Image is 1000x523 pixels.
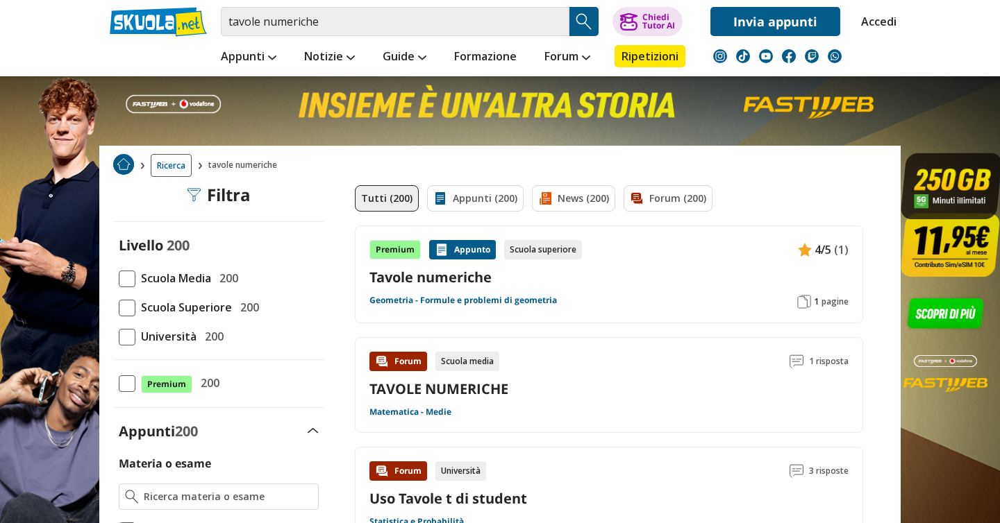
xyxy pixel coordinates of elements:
img: Appunti filtro contenuto [433,191,447,205]
div: Forum [369,461,427,481]
span: tavole numeriche [208,154,283,177]
a: Ricerca [151,154,192,177]
img: Apri e chiudi sezione [308,428,319,434]
div: Premium [369,240,421,259]
div: Università [435,461,486,481]
img: twitch [805,49,819,63]
a: Geometria - Formule e problemi di geometria [369,295,557,306]
img: Appunti contenuto [435,243,449,257]
span: pagine [822,296,849,307]
span: 3 risposte [809,461,849,481]
a: Home [113,154,134,177]
img: Appunti contenuto [798,243,812,257]
span: 200 [175,422,198,440]
a: Formazione [451,45,520,70]
a: Invia appunti [710,7,840,36]
span: Università [135,327,197,345]
div: Scuola superiore [504,240,582,259]
img: News filtro contenuto [538,191,552,205]
img: Cerca appunti, riassunti o versioni [574,11,594,32]
img: youtube [759,49,773,63]
span: Scuola Superiore [135,298,232,316]
span: (1) [834,241,849,259]
input: Ricerca materia o esame [144,490,312,504]
img: Commenti lettura [790,354,803,368]
img: instagram [713,49,727,63]
img: WhatsApp [828,49,842,63]
a: Forum (200) [624,185,712,212]
button: ChiediTutor AI [612,7,683,36]
img: tiktok [736,49,750,63]
span: Scuola Media [135,269,211,287]
a: Matematica - Medie [369,406,451,418]
img: Forum filtro contenuto [630,191,644,205]
img: Filtra filtri mobile [187,188,201,202]
span: 200 [195,374,219,392]
a: Uso Tavole t di student [369,489,527,508]
a: TAVOLE NUMERICHE [369,379,508,398]
label: Materia o esame [119,456,211,471]
input: Cerca appunti, riassunti o versioni [221,7,569,36]
img: facebook [782,49,796,63]
div: Forum [369,352,427,371]
a: Appunti [217,45,280,70]
label: Appunti [119,422,198,440]
span: Premium [141,375,192,393]
img: Home [113,154,134,175]
img: Forum contenuto [375,354,389,368]
div: Appunto [429,240,496,259]
span: 1 [814,296,819,307]
a: News (200) [532,185,615,212]
span: 1 risposta [809,352,849,371]
a: Appunti (200) [427,185,524,212]
a: Notizie [301,45,358,70]
span: 200 [199,327,224,345]
span: 4/5 [815,241,831,259]
img: Pagine [797,295,811,309]
a: Tutti (200) [355,185,419,212]
span: 200 [214,269,238,287]
a: Guide [379,45,430,70]
img: Forum contenuto [375,464,389,478]
span: 200 [167,236,190,255]
div: Filtra [187,185,251,205]
a: Accedi [861,7,890,36]
img: Ricerca materia o esame [125,490,138,504]
div: Scuola media [435,352,499,371]
div: Chiedi Tutor AI [642,13,675,30]
a: Forum [541,45,594,70]
span: 200 [235,298,259,316]
img: Commenti lettura [790,464,803,478]
a: Ripetizioni [615,45,685,67]
a: Tavole numeriche [369,268,849,286]
button: Search Button [569,7,599,36]
label: Livello [119,236,163,255]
